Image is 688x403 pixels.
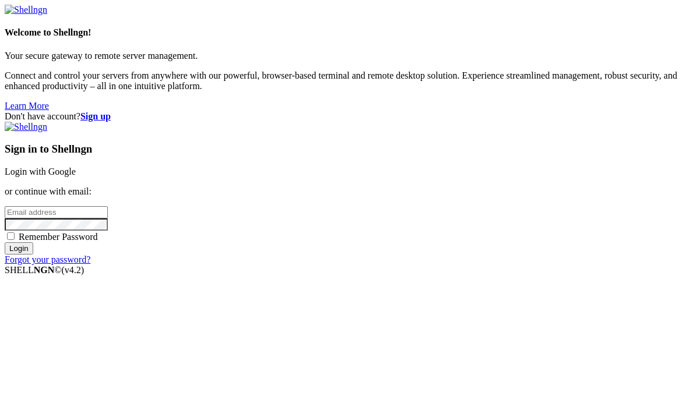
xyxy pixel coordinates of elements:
img: Shellngn [5,122,47,132]
input: Login [5,242,33,254]
h3: Sign in to Shellngn [5,143,683,155]
p: Connect and control your servers from anywhere with our powerful, browser-based terminal and remo... [5,70,683,91]
a: Learn More [5,101,49,111]
span: Remember Password [19,232,98,242]
a: Sign up [80,111,111,121]
span: 4.2.0 [62,265,85,275]
input: Email address [5,206,108,218]
span: SHELL © [5,265,84,275]
a: Login with Google [5,167,76,176]
a: Forgot your password? [5,254,90,264]
p: or continue with email: [5,186,683,197]
p: Your secure gateway to remote server management. [5,51,683,61]
h4: Welcome to Shellngn! [5,27,683,38]
input: Remember Password [7,232,15,240]
b: NGN [34,265,55,275]
div: Don't have account? [5,111,683,122]
img: Shellngn [5,5,47,15]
